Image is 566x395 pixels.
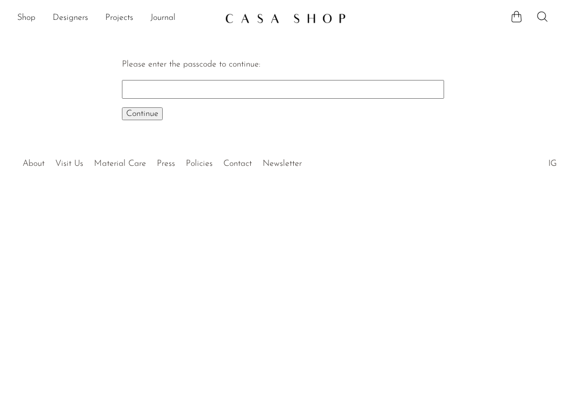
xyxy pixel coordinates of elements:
[105,11,133,25] a: Projects
[17,9,216,27] ul: NEW HEADER MENU
[548,159,557,168] a: IG
[23,159,45,168] a: About
[17,9,216,27] nav: Desktop navigation
[186,159,213,168] a: Policies
[126,109,158,118] span: Continue
[55,159,83,168] a: Visit Us
[17,11,35,25] a: Shop
[122,60,260,69] label: Please enter the passcode to continue:
[122,107,163,120] button: Continue
[17,151,307,171] ul: Quick links
[94,159,146,168] a: Material Care
[157,159,175,168] a: Press
[53,11,88,25] a: Designers
[150,11,176,25] a: Journal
